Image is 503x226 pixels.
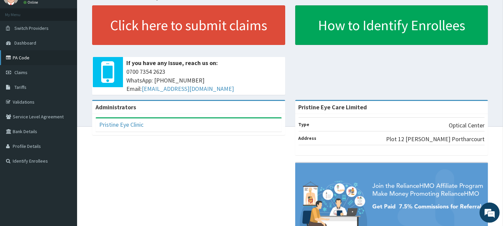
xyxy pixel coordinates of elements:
b: Address [299,135,317,141]
span: Dashboard [14,40,36,46]
div: Chat with us now [35,38,113,46]
a: Click here to submit claims [92,5,285,45]
b: If you have any issue, reach us on: [126,59,218,67]
b: Administrators [96,103,136,111]
a: [EMAIL_ADDRESS][DOMAIN_NAME] [142,85,234,93]
span: Tariffs [14,84,26,90]
p: Optical Center [449,121,485,130]
textarea: Type your message and hit 'Enter' [3,153,128,176]
span: 0700 7354 2623 WhatsApp: [PHONE_NUMBER] Email: [126,67,282,93]
a: Pristine Eye Clinic [99,121,143,128]
span: We're online! [39,69,92,137]
div: Minimize live chat window [110,3,126,19]
strong: Pristine Eye Care Limited [299,103,367,111]
b: Type [299,121,310,127]
p: Plot 12 [PERSON_NAME] Portharcourt [386,135,485,144]
span: Claims [14,69,27,75]
a: How to Identify Enrollees [295,5,488,45]
span: Switch Providers [14,25,49,31]
img: d_794563401_company_1708531726252_794563401 [12,34,27,50]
